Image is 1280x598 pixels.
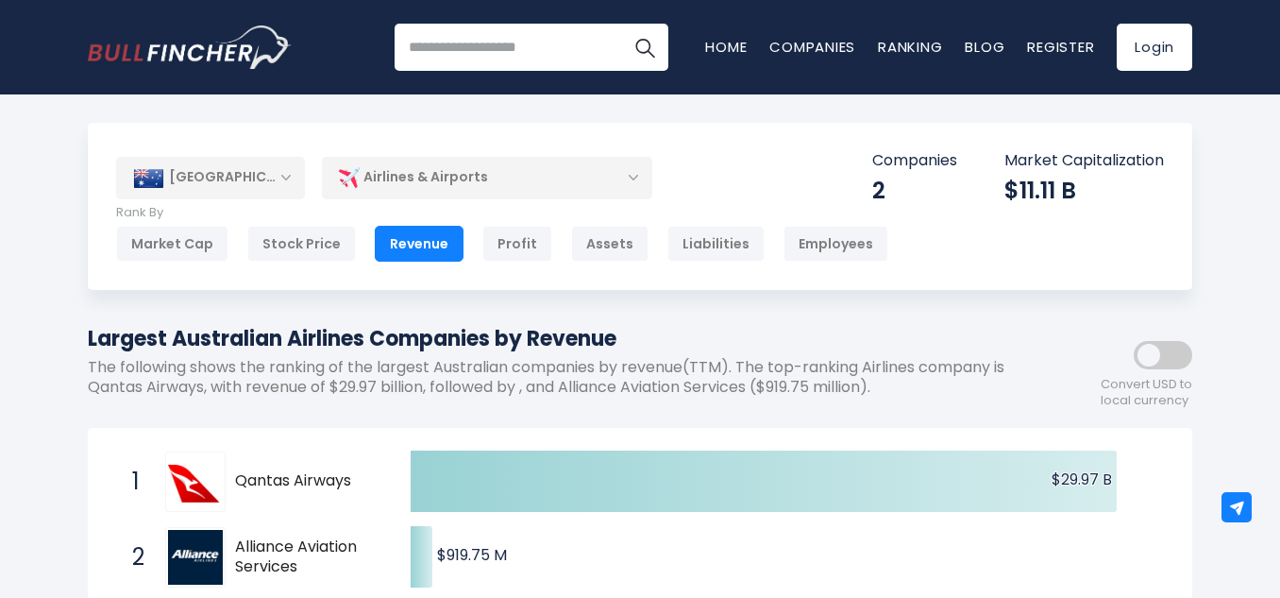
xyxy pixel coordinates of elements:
[621,24,668,71] button: Search
[705,37,747,57] a: Home
[235,538,378,577] span: Alliance Aviation Services
[1052,469,1112,490] text: $29.97 B
[1117,24,1192,71] a: Login
[168,530,223,585] img: Alliance Aviation Services
[965,37,1004,57] a: Blog
[88,358,1022,398] p: The following shows the ranking of the largest Australian companies by revenue(TTM). The top-rank...
[769,37,855,57] a: Companies
[1027,37,1094,57] a: Register
[116,226,228,262] div: Market Cap
[88,26,292,69] img: Bullfincher logo
[123,541,142,573] span: 2
[1004,176,1164,205] div: $11.11 B
[116,205,888,221] p: Rank By
[168,454,223,509] img: Qantas Airways
[872,176,957,205] div: 2
[482,226,552,262] div: Profit
[783,226,888,262] div: Employees
[375,226,463,262] div: Revenue
[667,226,765,262] div: Liabilities
[116,157,305,198] div: [GEOGRAPHIC_DATA]
[878,37,942,57] a: Ranking
[1004,151,1164,171] p: Market Capitalization
[88,26,291,69] a: Go to homepage
[322,156,652,199] div: Airlines & Airports
[247,226,356,262] div: Stock Price
[88,323,1022,354] h1: Largest Australian Airlines Companies by Revenue
[571,226,648,262] div: Assets
[872,151,957,171] p: Companies
[1101,377,1192,409] span: Convert USD to local currency
[437,544,507,566] text: $919.75 M
[235,471,378,491] span: Qantas Airways
[123,466,142,498] span: 1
